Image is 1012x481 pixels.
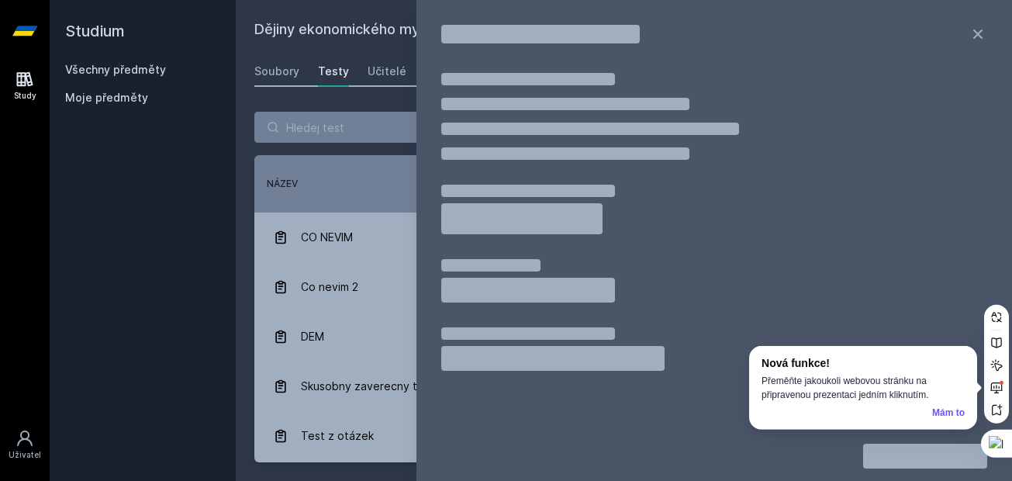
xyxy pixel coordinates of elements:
div: Uživatel [9,449,41,461]
a: Test z otázek [DATE] 173 [254,411,993,461]
span: Test z otázek [301,420,374,452]
span: Moje předměty [65,90,148,106]
div: Study [14,90,36,102]
div: Učitelé [368,64,406,79]
div: Testy [318,64,349,79]
h2: Dějiny ekonomického myšlení (5EN200) [254,19,820,43]
a: Všechny předměty [65,63,166,76]
a: Skusobny zaverecny test na preopakovanie_TEM [DATE] 105 [254,362,993,411]
a: Study [3,62,47,109]
a: DEM [DATE] 285 [254,312,993,362]
span: Co nevim 2 [301,272,358,303]
a: Uživatel [3,421,47,469]
a: Soubory [254,56,299,87]
button: Název [267,177,298,191]
a: CO NEVIM [DATE] 20 [254,213,993,262]
a: Testy [318,56,349,87]
span: CO NEVIM [301,222,353,253]
span: DEM [301,321,324,352]
a: Učitelé [368,56,406,87]
span: Skusobny zaverecny test na preopakovanie_TEM [301,371,558,402]
a: Co nevim 2 [DATE] 15 [254,262,993,312]
input: Hledej test [254,112,453,143]
div: Soubory [254,64,299,79]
